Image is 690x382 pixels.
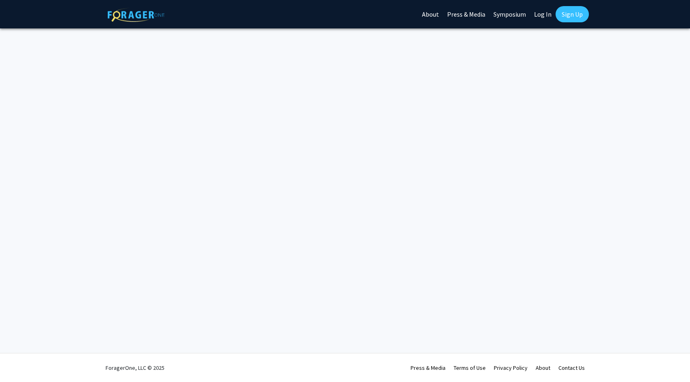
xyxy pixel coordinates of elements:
[411,364,446,371] a: Press & Media
[558,364,585,371] a: Contact Us
[536,364,550,371] a: About
[454,364,486,371] a: Terms of Use
[108,8,164,22] img: ForagerOne Logo
[106,354,164,382] div: ForagerOne, LLC © 2025
[494,364,528,371] a: Privacy Policy
[556,6,589,22] a: Sign Up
